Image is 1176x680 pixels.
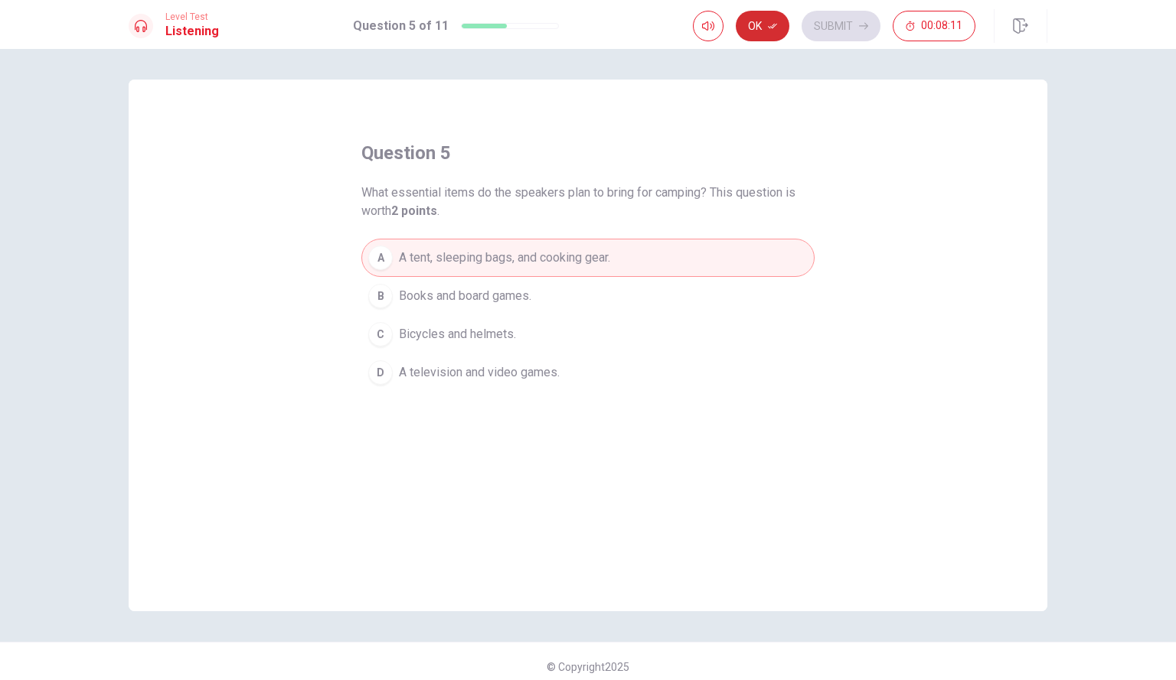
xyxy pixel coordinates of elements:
button: BBooks and board games. [361,277,815,315]
span: What essential items do the speakers plan to bring for camping? This question is worth . [361,184,815,220]
div: D [368,360,393,385]
span: Books and board games. [399,287,531,305]
span: 00:08:11 [921,20,962,32]
h4: question 5 [361,141,451,165]
b: 2 points [391,203,437,218]
h1: Listening [165,22,219,41]
button: CBicycles and helmets. [361,315,815,353]
button: DA television and video games. [361,353,815,392]
span: © Copyright 2025 [547,661,629,673]
button: Ok [736,11,789,41]
button: 00:08:11 [893,11,975,41]
span: A television and video games. [399,363,560,382]
div: B [368,284,393,308]
div: A [368,246,393,270]
div: C [368,322,393,347]
button: AA tent, sleeping bags, and cooking gear. [361,239,815,277]
span: Bicycles and helmets. [399,325,516,343]
span: A tent, sleeping bags, and cooking gear. [399,249,610,267]
span: Level Test [165,11,219,22]
h1: Question 5 of 11 [353,17,449,35]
